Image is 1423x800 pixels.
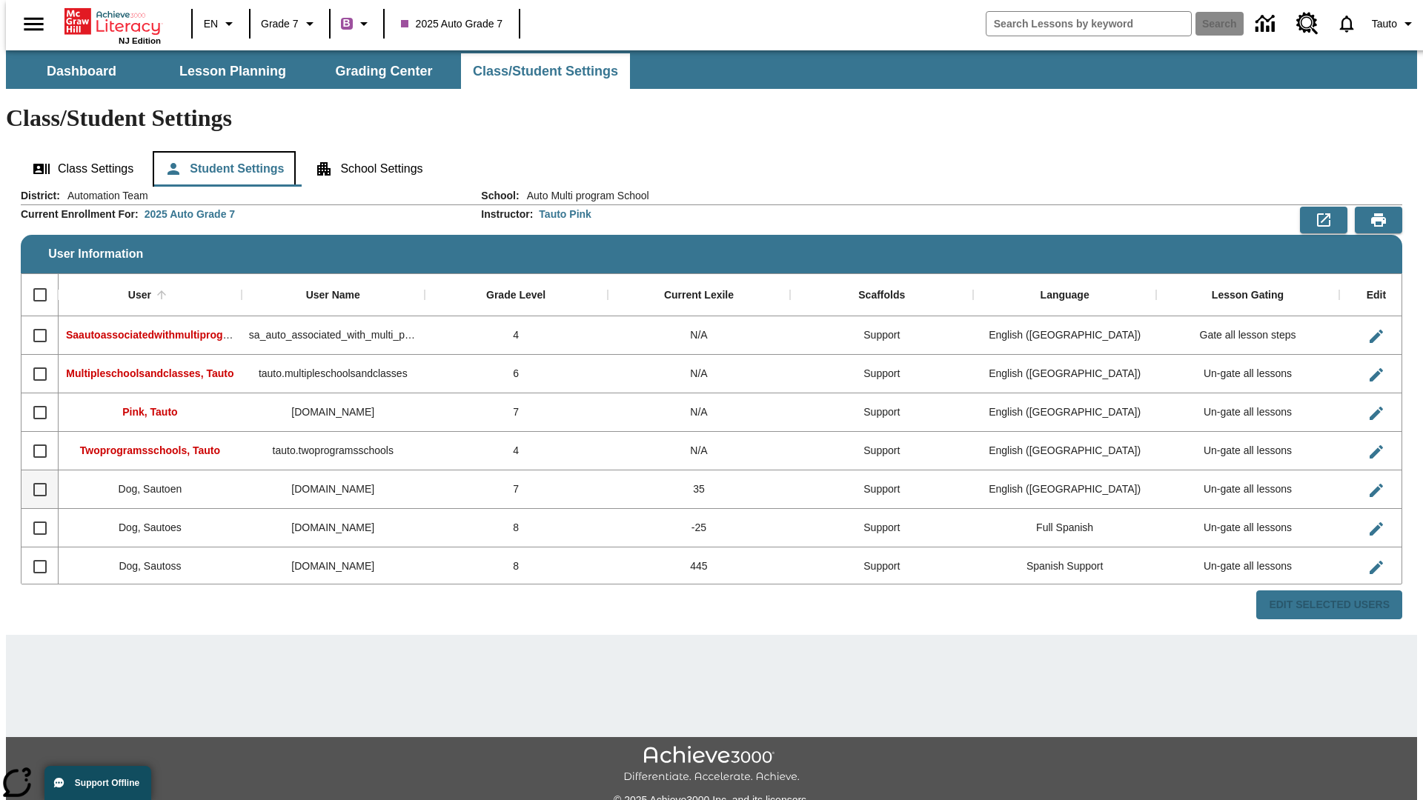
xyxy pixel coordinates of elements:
button: Edit User [1361,399,1391,428]
div: Lesson Gating [1212,289,1284,302]
div: Un-gate all lessons [1156,355,1339,393]
button: Support Offline [44,766,151,800]
div: English (US) [973,355,1156,393]
h2: Current Enrollment For : [21,208,139,221]
a: Resource Center, Will open in new tab [1287,4,1327,44]
div: Un-gate all lessons [1156,470,1339,509]
div: Full Spanish [973,509,1156,547]
span: B [343,14,351,33]
button: Lesson Planning [159,53,307,89]
div: 445 [608,547,791,586]
span: NJ Edition [119,36,161,45]
button: Grade: Grade 7, Select a grade [255,10,325,37]
a: Notifications [1327,4,1366,43]
h2: District : [21,190,60,202]
div: Support [790,432,973,470]
div: Support [790,547,973,586]
span: Auto Multi program School [520,188,649,203]
button: Export to CSV [1300,207,1347,233]
button: Print Preview [1355,207,1402,233]
div: sa_auto_associated_with_multi_program_classes [242,316,425,355]
button: Dashboard [7,53,156,89]
button: Profile/Settings [1366,10,1423,37]
div: English (US) [973,393,1156,432]
span: Multipleschoolsandclasses, Tauto [66,367,233,379]
div: Grade Level [486,289,545,302]
div: tauto.pink [242,393,425,432]
div: Support [790,470,973,509]
button: Class/Student Settings [461,53,630,89]
input: search field [986,12,1191,36]
div: Spanish Support [973,547,1156,586]
span: Support Offline [75,778,139,788]
div: N/A [608,316,791,355]
div: 6 [425,355,608,393]
button: Edit User [1361,553,1391,582]
div: Scaffolds [858,289,905,302]
button: Edit User [1361,360,1391,390]
button: Boost Class color is purple. Change class color [335,10,379,37]
div: Class/Student Settings [21,151,1402,187]
div: Language [1041,289,1089,302]
button: Edit User [1361,437,1391,467]
div: Support [790,509,973,547]
div: sautoes.dog [242,509,425,547]
div: User Information [21,188,1402,620]
div: N/A [608,393,791,432]
div: User Name [306,289,360,302]
span: 2025 Auto Grade 7 [401,16,503,32]
span: Automation Team [60,188,148,203]
div: Un-gate all lessons [1156,509,1339,547]
div: 8 [425,509,608,547]
h1: Class/Student Settings [6,104,1417,132]
button: Open side menu [12,2,56,46]
div: Support [790,393,973,432]
span: Grade 7 [261,16,299,32]
div: sautoss.dog [242,547,425,586]
span: Twoprogramsschools, Tauto [80,444,220,456]
button: Edit User [1361,321,1391,351]
a: Home [64,7,161,36]
div: 4 [425,316,608,355]
span: EN [204,16,218,32]
div: tauto.multipleschoolsandclasses [242,355,425,393]
a: Data Center [1247,4,1287,44]
button: School Settings [303,151,434,187]
button: Edit User [1361,476,1391,505]
div: 4 [425,432,608,470]
div: 7 [425,470,608,509]
div: N/A [608,355,791,393]
img: Achieve3000 Differentiate Accelerate Achieve [623,746,800,784]
span: Dog, Sautoes [119,521,182,533]
div: Edit [1367,289,1386,302]
div: Home [64,5,161,45]
div: Un-gate all lessons [1156,432,1339,470]
div: Un-gate all lessons [1156,547,1339,586]
div: English (US) [973,316,1156,355]
div: Support [790,355,973,393]
div: 8 [425,547,608,586]
h2: Instructor : [481,208,533,221]
div: Tauto Pink [539,207,591,221]
div: 7 [425,393,608,432]
button: Class Settings [21,151,145,187]
div: SubNavbar [6,53,631,89]
div: tauto.twoprogramsschools [242,432,425,470]
div: Gate all lesson steps [1156,316,1339,355]
span: User Information [48,247,143,261]
div: 2025 Auto Grade 7 [145,207,235,221]
div: User [128,289,151,302]
div: English (US) [973,432,1156,470]
span: Pink, Tauto [122,406,177,418]
div: N/A [608,432,791,470]
button: Student Settings [153,151,296,187]
div: -25 [608,509,791,547]
span: Dog, Sautoen [119,483,182,495]
h2: School : [481,190,519,202]
div: English (US) [973,470,1156,509]
span: Dog, Sautoss [119,560,181,572]
div: SubNavbar [6,50,1417,89]
div: Support [790,316,973,355]
div: Un-gate all lessons [1156,393,1339,432]
div: 35 [608,470,791,509]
